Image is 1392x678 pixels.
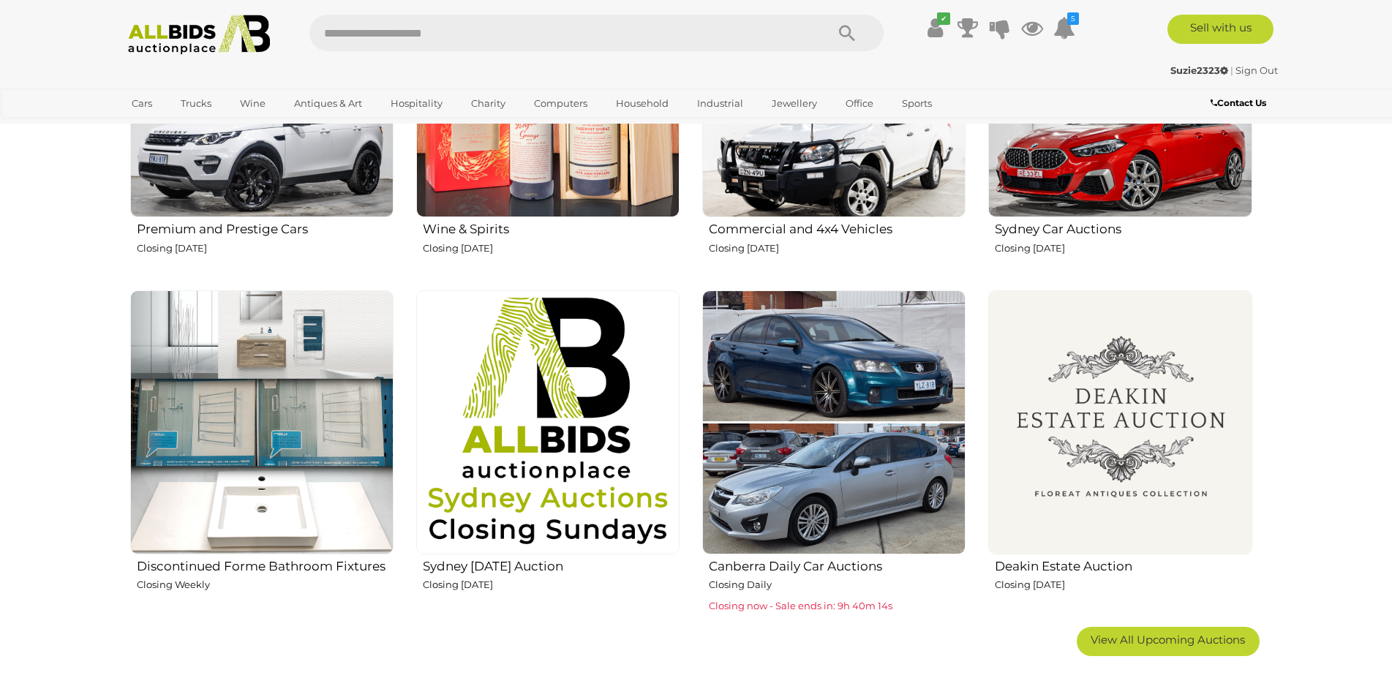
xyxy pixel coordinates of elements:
p: Closing [DATE] [995,240,1252,257]
p: Closing [DATE] [423,576,680,593]
a: Sports [892,91,941,116]
a: [GEOGRAPHIC_DATA] [122,116,245,140]
p: Closing Daily [709,576,966,593]
p: Closing [DATE] [995,576,1252,593]
b: Contact Us [1211,97,1266,108]
a: Household [606,91,678,116]
a: Sign Out [1235,64,1278,76]
a: Jewellery [762,91,827,116]
h2: Sydney Car Auctions [995,219,1252,236]
i: 5 [1067,12,1079,25]
a: Wine [230,91,275,116]
a: Antiques & Art [285,91,372,116]
a: Sydney [DATE] Auction Closing [DATE] [415,290,680,615]
a: Trucks [171,91,221,116]
a: Cars [122,91,162,116]
a: Charity [462,91,515,116]
a: Sell with us [1167,15,1274,44]
a: ✔ [925,15,947,41]
a: Canberra Daily Car Auctions Closing Daily Closing now - Sale ends in: 9h 40m 14s [701,290,966,615]
img: Sydney Sunday Auction [416,290,680,554]
button: Search [810,15,884,51]
p: Closing Weekly [137,576,394,593]
strong: Suzie2323 [1170,64,1228,76]
a: Office [836,91,883,116]
h2: Wine & Spirits [423,219,680,236]
h2: Commercial and 4x4 Vehicles [709,219,966,236]
img: Canberra Daily Car Auctions [702,290,966,554]
h2: Deakin Estate Auction [995,556,1252,573]
h2: Canberra Daily Car Auctions [709,556,966,573]
a: Contact Us [1211,95,1270,111]
img: Deakin Estate Auction [988,290,1252,554]
span: Closing now - Sale ends in: 9h 40m 14s [709,600,892,611]
a: Hospitality [381,91,452,116]
a: 5 [1053,15,1075,41]
a: Industrial [688,91,753,116]
h2: Discontinued Forme Bathroom Fixtures [137,556,394,573]
span: View All Upcoming Auctions [1091,633,1245,647]
span: | [1230,64,1233,76]
a: View All Upcoming Auctions [1077,627,1260,656]
a: Discontinued Forme Bathroom Fixtures Closing Weekly [129,290,394,615]
p: Closing [DATE] [137,240,394,257]
img: Discontinued Forme Bathroom Fixtures [130,290,394,554]
img: Allbids.com.au [120,15,279,55]
i: ✔ [937,12,950,25]
a: Deakin Estate Auction Closing [DATE] [987,290,1252,615]
a: Suzie2323 [1170,64,1230,76]
h2: Premium and Prestige Cars [137,219,394,236]
p: Closing [DATE] [709,240,966,257]
p: Closing [DATE] [423,240,680,257]
a: Computers [524,91,597,116]
h2: Sydney [DATE] Auction [423,556,680,573]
